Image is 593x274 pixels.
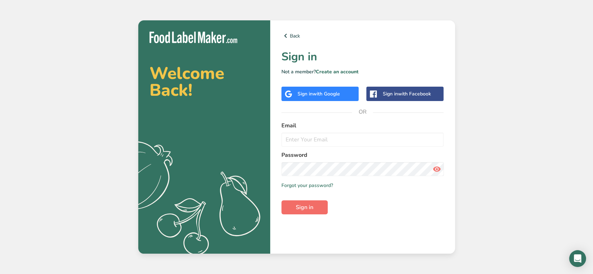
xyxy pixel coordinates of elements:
div: Sign in [382,90,431,98]
p: Not a member? [281,68,444,75]
img: Food Label Maker [149,32,237,43]
a: Create an account [316,68,359,75]
span: with Facebook [398,91,431,97]
div: Sign in [298,90,340,98]
input: Enter Your Email [281,133,444,147]
div: Open Intercom Messenger [569,250,586,267]
span: Sign in [296,203,313,212]
label: Email [281,121,444,130]
a: Back [281,32,444,40]
h1: Sign in [281,48,444,65]
h2: Welcome Back! [149,65,259,99]
span: OR [352,101,373,122]
span: with Google [313,91,340,97]
label: Password [281,151,444,159]
button: Sign in [281,200,328,214]
a: Forgot your password? [281,182,333,189]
